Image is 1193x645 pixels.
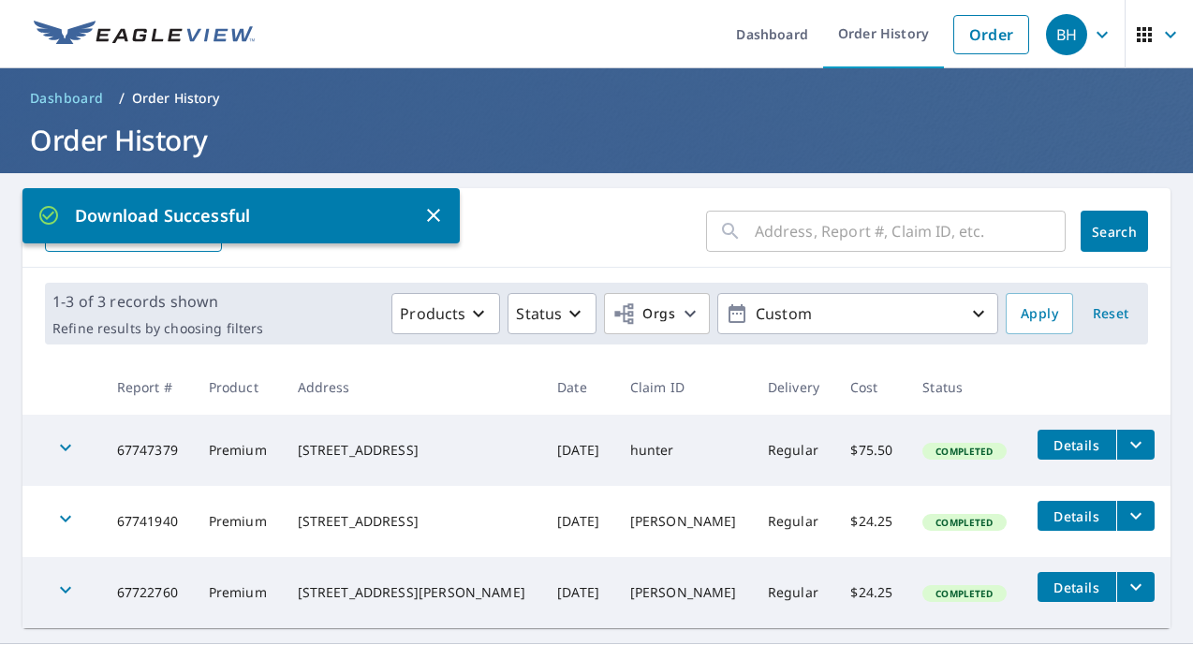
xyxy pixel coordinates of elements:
th: Report # [102,359,194,415]
td: hunter [615,415,753,486]
td: Premium [194,415,283,486]
button: Reset [1081,293,1141,334]
th: Status [907,359,1022,415]
span: Orgs [612,302,675,326]
span: Search [1096,223,1133,241]
td: [PERSON_NAME] [615,557,753,628]
span: Details [1049,436,1105,454]
a: Order [953,15,1029,54]
span: Reset [1088,302,1133,326]
td: 67741940 [102,486,194,557]
td: $75.50 [835,415,908,486]
th: Cost [835,359,908,415]
button: filesDropdownBtn-67722760 [1116,572,1155,602]
td: Regular [753,415,835,486]
td: Premium [194,557,283,628]
li: / [119,87,125,110]
p: Products [400,302,465,325]
button: detailsBtn-67722760 [1038,572,1116,602]
td: Regular [753,486,835,557]
td: 67747379 [102,415,194,486]
a: Dashboard [22,83,111,113]
td: [DATE] [542,557,615,628]
p: 1-3 of 3 records shown [52,290,263,313]
th: Address [283,359,543,415]
input: Address, Report #, Claim ID, etc. [755,205,1066,257]
button: Orgs [604,293,710,334]
span: Details [1049,579,1105,596]
th: Claim ID [615,359,753,415]
th: Product [194,359,283,415]
button: filesDropdownBtn-67741940 [1116,501,1155,531]
span: Completed [924,516,1004,529]
p: Refine results by choosing filters [52,320,263,337]
th: Delivery [753,359,835,415]
div: [STREET_ADDRESS] [298,512,528,531]
span: Apply [1021,302,1058,326]
button: detailsBtn-67747379 [1038,430,1116,460]
td: $24.25 [835,486,908,557]
span: Details [1049,507,1105,525]
td: $24.25 [835,557,908,628]
img: EV Logo [34,21,255,49]
td: Regular [753,557,835,628]
button: detailsBtn-67741940 [1038,501,1116,531]
td: [PERSON_NAME] [615,486,753,557]
td: Premium [194,486,283,557]
span: Completed [924,445,1004,458]
td: 67722760 [102,557,194,628]
button: Products [391,293,500,334]
nav: breadcrumb [22,83,1171,113]
button: filesDropdownBtn-67747379 [1116,430,1155,460]
p: Order History [132,89,220,108]
button: Apply [1006,293,1073,334]
p: Custom [748,298,967,330]
button: Search [1081,211,1148,252]
p: Status [516,302,562,325]
td: [DATE] [542,415,615,486]
p: Download Successful [37,203,422,228]
div: [STREET_ADDRESS][PERSON_NAME] [298,583,528,602]
h1: Order History [22,121,1171,159]
td: [DATE] [542,486,615,557]
div: BH [1046,14,1087,55]
div: [STREET_ADDRESS] [298,441,528,460]
span: Completed [924,587,1004,600]
button: Custom [717,293,998,334]
span: Dashboard [30,89,104,108]
button: Status [508,293,596,334]
th: Date [542,359,615,415]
